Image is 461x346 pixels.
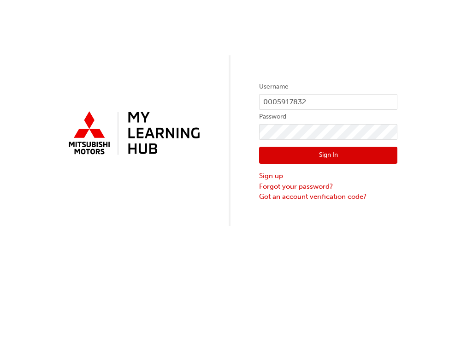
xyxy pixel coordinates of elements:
[259,111,397,122] label: Password
[259,181,397,192] a: Forgot your password?
[259,171,397,181] a: Sign up
[259,94,397,110] input: Username
[64,107,202,160] img: mmal
[259,147,397,164] button: Sign In
[259,191,397,202] a: Got an account verification code?
[259,81,397,92] label: Username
